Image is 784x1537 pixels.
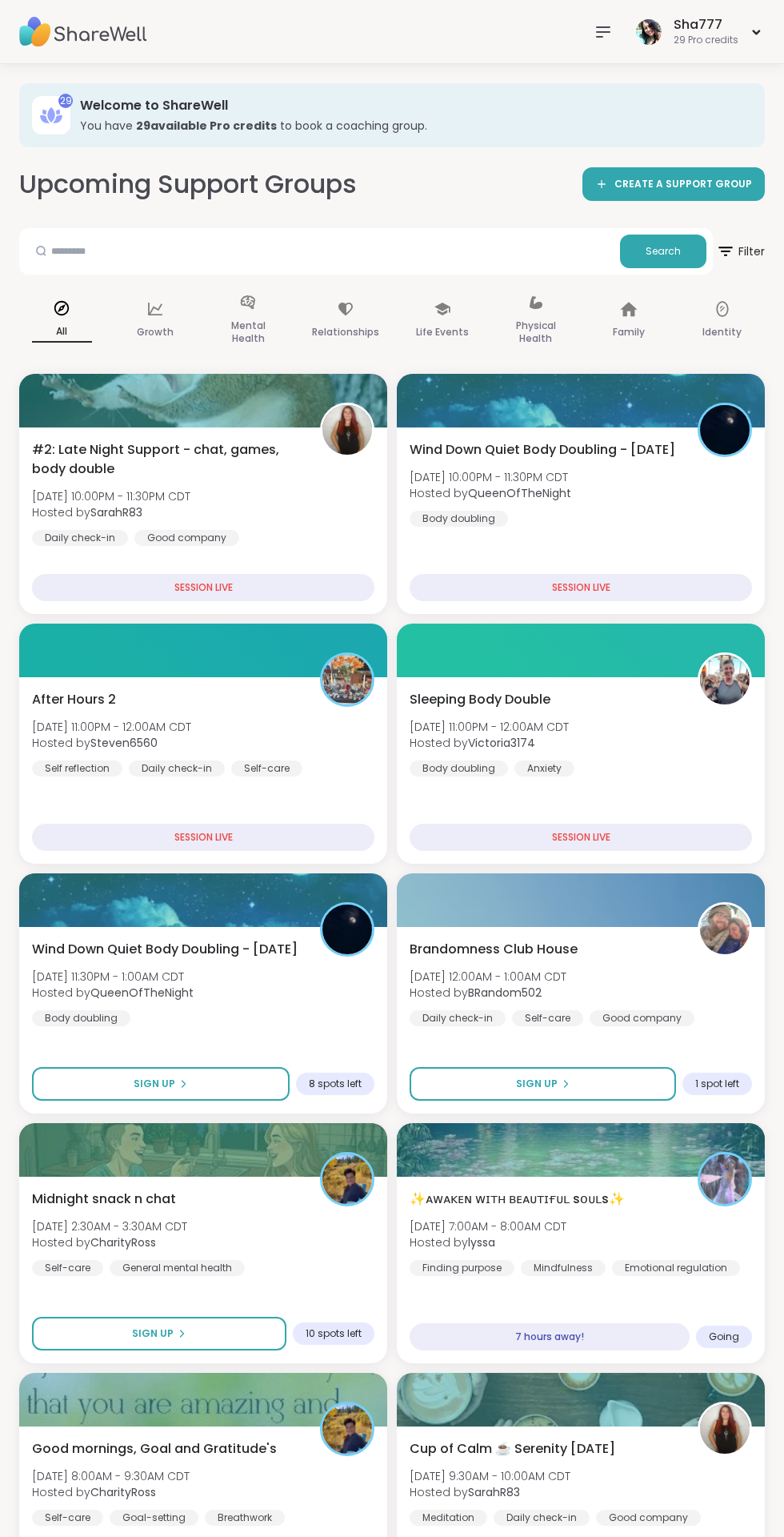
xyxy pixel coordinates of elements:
div: Good company [596,1510,701,1526]
span: [DATE] 12:00AM - 1:00AM CDT [410,969,566,985]
div: General mental health [110,1260,245,1276]
div: Self-care [32,1260,103,1276]
div: Self reflection [32,760,122,777]
span: 10 spots left [306,1327,362,1340]
div: 7 hours away! [410,1323,690,1350]
span: Sign Up [134,1077,175,1091]
h3: Welcome to ShareWell [80,97,742,114]
span: [DATE] 11:00PM - 12:00AM CDT [32,719,191,735]
div: Breathwork [205,1510,285,1526]
b: QueenOfTheNight [468,485,571,501]
p: Growth [137,323,174,342]
p: Physical Health [506,316,566,348]
button: Filter [716,228,765,275]
div: Daily check-in [494,1510,590,1526]
div: 29 Pro credits [674,34,738,47]
span: Sleeping Body Double [410,690,550,709]
span: Wind Down Quiet Body Doubling - [DATE] [32,940,298,959]
div: Self-care [512,1010,583,1026]
span: Hosted by [410,985,566,1001]
b: lyssa [468,1234,495,1250]
div: Daily check-in [129,760,225,777]
img: SarahR83 [700,1404,750,1454]
div: Good company [134,530,239,546]
button: Sign Up [32,1317,286,1350]
span: [DATE] 11:00PM - 12:00AM CDT [410,719,569,735]
span: Search [646,244,681,259]
div: Sha777 [674,16,738,34]
span: Hosted by [32,1234,187,1250]
b: Steven6560 [90,735,158,751]
p: All [32,322,92,343]
span: Hosted by [32,504,190,520]
p: Identity [702,323,742,342]
span: Hosted by [410,735,569,751]
span: Going [709,1330,739,1343]
div: Goal-setting [110,1510,198,1526]
div: Body doubling [410,511,508,527]
div: Self-care [32,1510,103,1526]
b: BRandom502 [468,985,542,1001]
b: SarahR83 [468,1484,520,1500]
img: Victoria3174 [700,655,750,704]
span: Hosted by [32,985,194,1001]
div: Good company [590,1010,694,1026]
b: 29 available Pro credit s [136,118,277,134]
div: Daily check-in [410,1010,506,1026]
p: Relationships [312,323,379,342]
button: Sign Up [32,1067,290,1101]
b: SarahR83 [90,504,142,520]
div: SESSION LIVE [410,824,752,851]
span: Hosted by [410,485,571,501]
img: lyssa [700,1154,750,1204]
span: [DATE] 8:00AM - 9:30AM CDT [32,1468,190,1484]
p: Life Events [416,323,469,342]
span: Hosted by [32,1484,190,1500]
div: Mindfulness [521,1260,606,1276]
img: BRandom502 [700,905,750,954]
span: 1 spot left [695,1078,739,1090]
span: Good mornings, Goal and Gratitude's [32,1439,277,1459]
p: Mental Health [218,316,278,348]
h2: Upcoming Support Groups [19,167,357,203]
div: 29 [58,94,73,108]
div: Self-care [231,760,302,777]
div: Anxiety [514,760,574,777]
span: #2: Late Night Support - chat, games, body double [32,440,302,479]
b: QueenOfTheNight [90,985,194,1001]
span: Cup of Calm ☕ Serenity [DATE] [410,1439,615,1459]
div: Meditation [410,1510,487,1526]
button: Search [620,235,706,268]
a: CREATE A SUPPORT GROUP [582,167,765,201]
div: SESSION LIVE [32,824,374,851]
img: Steven6560 [322,655,372,704]
button: Sign Up [410,1067,676,1101]
b: Victoria3174 [468,735,535,751]
div: SESSION LIVE [32,574,374,601]
img: CharityRoss [322,1404,372,1454]
span: [DATE] 10:00PM - 11:30PM CDT [410,469,571,485]
span: [DATE] 9:30AM - 10:00AM CDT [410,1468,570,1484]
span: [DATE] 7:00AM - 8:00AM CDT [410,1218,566,1234]
div: Body doubling [410,760,508,777]
span: [DATE] 10:00PM - 11:30PM CDT [32,488,190,504]
span: After Hours 2 [32,690,116,709]
h3: You have to book a coaching group. [80,118,742,134]
span: Wind Down Quiet Body Doubling - [DATE] [410,440,675,459]
img: SarahR83 [322,405,372,455]
span: Hosted by [410,1484,570,1500]
span: Hosted by [32,735,191,751]
div: Daily check-in [32,530,128,546]
span: Sign Up [132,1326,174,1341]
div: SESSION LIVE [410,574,752,601]
div: Body doubling [32,1010,130,1026]
span: Hosted by [410,1234,566,1250]
span: [DATE] 11:30PM - 1:00AM CDT [32,969,194,985]
span: Brandomness Club House [410,940,578,959]
span: CREATE A SUPPORT GROUP [614,178,752,191]
img: QueenOfTheNight [322,905,372,954]
span: ✨ᴀᴡᴀᴋᴇɴ ᴡɪᴛʜ ʙᴇᴀᴜᴛɪғᴜʟ sᴏᴜʟs✨ [410,1190,625,1209]
span: Filter [716,232,765,271]
span: 8 spots left [309,1078,362,1090]
img: QueenOfTheNight [700,405,750,455]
